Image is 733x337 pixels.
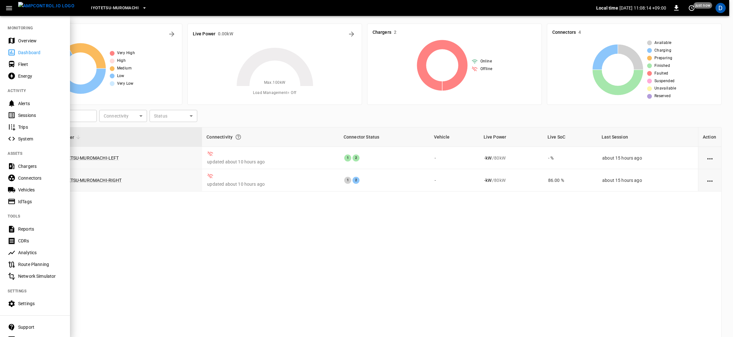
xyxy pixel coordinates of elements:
p: Local time [596,5,618,11]
div: Support [18,324,62,330]
div: Overview [18,38,62,44]
div: Network Simulator [18,273,62,279]
div: Fleet [18,61,62,68]
div: Vehicles [18,187,62,193]
div: Dashboard [18,49,62,56]
div: System [18,136,62,142]
div: IdTags [18,198,62,205]
img: ampcontrol.io logo [18,2,74,10]
div: Trips [18,124,62,130]
span: just now [694,2,712,9]
span: Iyotetsu-Muromachi [91,4,139,12]
p: [DATE] 11:08:14 +09:00 [619,5,666,11]
div: Connectors [18,175,62,181]
div: Analytics [18,249,62,256]
div: Alerts [18,100,62,107]
div: Chargers [18,163,62,169]
div: Sessions [18,112,62,118]
div: Settings [18,300,62,307]
button: set refresh interval [687,3,697,13]
div: profile-icon [716,3,726,13]
div: CDRs [18,238,62,244]
div: Energy [18,73,62,79]
div: Route Planning [18,261,62,268]
div: Reports [18,226,62,232]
